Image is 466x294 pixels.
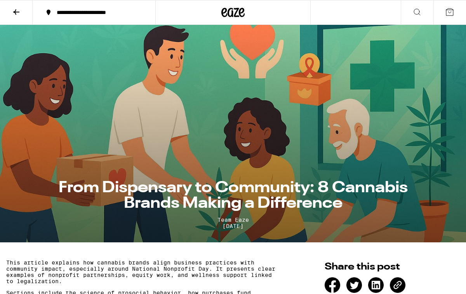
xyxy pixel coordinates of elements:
h2: Share this post [325,262,455,272]
p: This article explains how cannabis brands align business practices with community impact, especia... [6,259,278,284]
h1: From Dispensary to Community: 8 Cannabis Brands Making a Difference [50,180,416,211]
span: Team Eaze [50,217,416,223]
span: [DATE] [50,223,416,229]
div: [URL][DOMAIN_NAME] [390,277,405,293]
